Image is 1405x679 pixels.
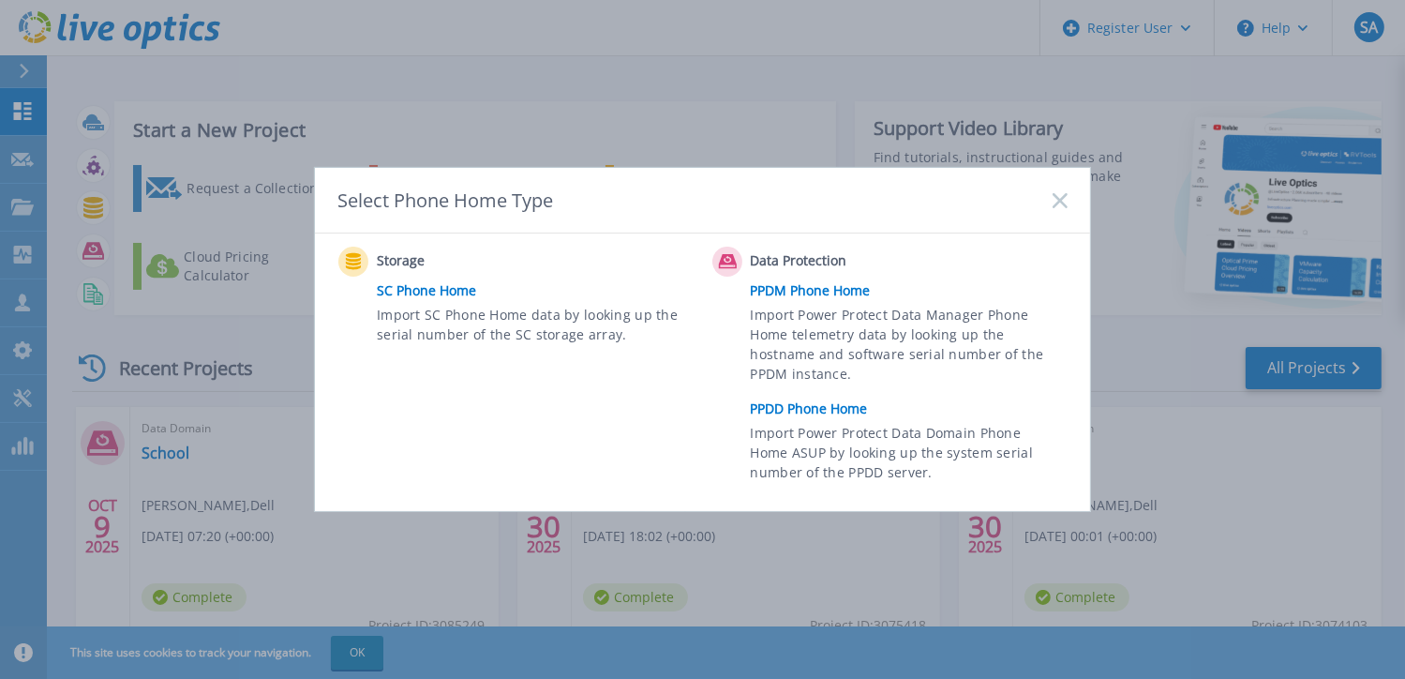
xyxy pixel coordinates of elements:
span: Import Power Protect Data Manager Phone Home telemetry data by looking up the hostname and softwa... [751,305,1063,391]
span: Import Power Protect Data Domain Phone Home ASUP by looking up the system serial number of the PP... [751,423,1063,488]
span: Import SC Phone Home data by looking up the serial number of the SC storage array. [377,305,689,348]
span: Storage [377,250,563,273]
a: SC Phone Home [377,277,703,305]
span: Data Protection [751,250,937,273]
div: Select Phone Home Type [337,188,555,213]
a: PPDD Phone Home [751,395,1077,423]
a: PPDM Phone Home [751,277,1077,305]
